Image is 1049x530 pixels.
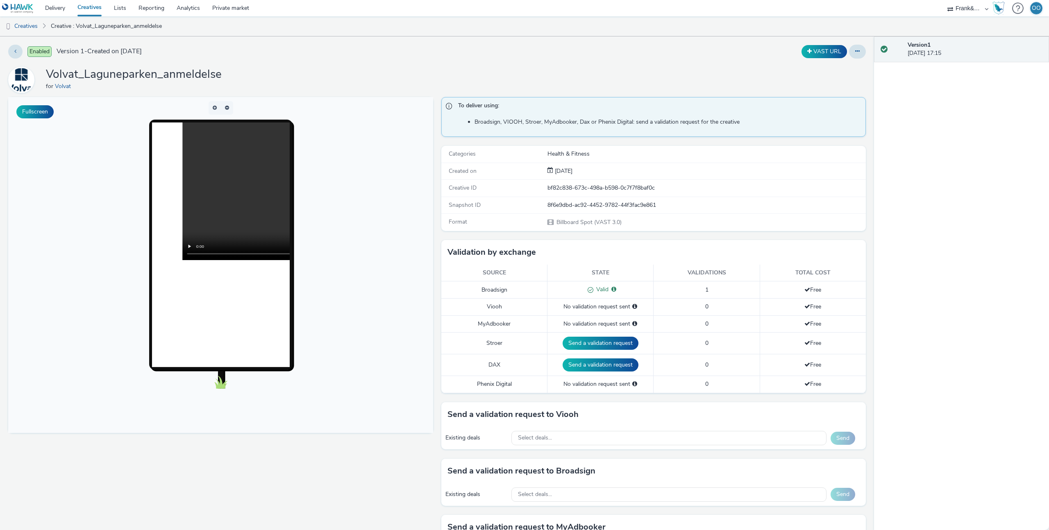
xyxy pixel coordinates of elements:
[632,303,637,311] div: Please select a deal below and click on Send to send a validation request to Viooh.
[441,281,547,299] td: Broadsign
[804,320,821,328] span: Free
[1032,2,1041,14] div: OO
[475,118,862,126] li: Broadsign, VIOOH, Stroer, MyAdbooker, Dax or Phenix Digital: send a validation request for the cr...
[547,150,865,158] div: Health & Fitness
[908,41,931,49] strong: Version 1
[593,285,609,293] span: Valid
[804,339,821,347] span: Free
[47,16,166,36] a: Creative : Volvat_Laguneparken_anmeldelse
[632,380,637,388] div: Please select a deal below and click on Send to send a validation request to Phenix Digital.
[4,23,12,31] img: dooh
[553,167,572,175] div: Creation 19 March 2025, 17:15
[447,465,595,477] h3: Send a validation request to Broadsign
[705,380,708,388] span: 0
[2,3,34,14] img: undefined Logo
[449,150,476,158] span: Categories
[449,167,477,175] span: Created on
[654,265,760,281] th: Validations
[804,380,821,388] span: Free
[908,41,1042,58] div: [DATE] 17:15
[447,408,579,421] h3: Send a validation request to Viooh
[705,320,708,328] span: 0
[458,102,858,112] span: To deliver using:
[445,434,508,442] div: Existing deals
[46,67,222,82] h1: Volvat_Laguneparken_anmeldelse
[552,303,649,311] div: No validation request sent
[27,46,52,57] span: Enabled
[9,68,33,92] img: Volvat
[449,201,481,209] span: Snapshot ID
[441,265,547,281] th: Source
[547,201,865,209] div: 8f6e9dbd-ac92-4452-9782-44f3fac9e861
[992,2,1008,15] a: Hawk Academy
[632,320,637,328] div: Please select a deal below and click on Send to send a validation request to MyAdbooker.
[57,47,142,56] span: Version 1 - Created on [DATE]
[799,45,849,58] div: Duplicate the creative as a VAST URL
[441,299,547,315] td: Viooh
[705,339,708,347] span: 0
[547,265,654,281] th: State
[705,361,708,369] span: 0
[992,2,1005,15] img: Hawk Academy
[553,167,572,175] span: [DATE]
[563,337,638,350] button: Send a validation request
[441,333,547,354] td: Stroer
[441,376,547,393] td: Phenix Digital
[760,265,866,281] th: Total cost
[447,246,536,258] h3: Validation by exchange
[804,361,821,369] span: Free
[441,354,547,376] td: DAX
[518,435,552,442] span: Select deals...
[804,303,821,310] span: Free
[8,76,38,84] a: Volvat
[449,218,467,226] span: Format
[831,488,855,501] button: Send
[55,82,74,90] a: Volvat
[802,45,847,58] button: VAST URL
[518,491,552,498] span: Select deals...
[831,432,855,445] button: Send
[16,105,54,118] button: Fullscreen
[552,380,649,388] div: No validation request sent
[449,184,477,192] span: Creative ID
[804,286,821,294] span: Free
[547,184,865,192] div: bf82c838-673c-498a-b598-0c7f7f8baf0c
[46,82,55,90] span: for
[441,315,547,332] td: MyAdbooker
[552,320,649,328] div: No validation request sent
[563,358,638,371] button: Send a validation request
[705,303,708,310] span: 0
[705,286,708,294] span: 1
[556,218,622,226] span: Billboard Spot (VAST 3.0)
[445,490,508,498] div: Existing deals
